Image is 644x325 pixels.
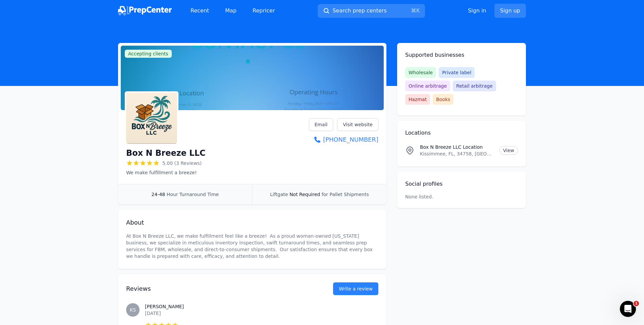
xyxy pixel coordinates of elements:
span: Online arbitrage [405,81,450,91]
h1: Box N Breeze LLC [126,148,206,158]
h2: Supported businesses [405,51,518,59]
iframe: Intercom live chat [620,301,636,317]
span: 5.00 (3 Reviews) [162,160,202,167]
span: Search prep centers [332,7,386,15]
span: Wholesale [405,67,436,78]
a: Map [220,4,242,17]
p: Box N Breeze LLC Location [420,144,494,150]
h3: [PERSON_NAME] [145,303,378,310]
a: Sign up [494,4,526,18]
span: 1 [634,301,639,306]
button: Search prep centers⌘K [318,4,425,18]
span: Liftgate [270,192,288,197]
span: Accepting clients [125,50,172,58]
span: Hazmat [405,94,430,105]
span: Retail arbitrage [453,81,496,91]
span: for Pallet Shipments [322,192,369,197]
h2: About [126,218,378,227]
img: PrepCenter [118,6,172,15]
h2: Social profiles [405,180,518,188]
a: View [499,146,518,155]
kbd: ⌘ [411,7,416,14]
h2: Reviews [126,284,312,293]
span: Books [433,94,453,105]
h2: Locations [405,129,518,137]
a: Write a review [333,282,378,295]
span: Hour Turnaround Time [167,192,219,197]
p: At Box N Breeze LLC, we make fulfillment feel like a breeze! As a proud woman-owned [US_STATE] bu... [126,233,378,260]
a: Recent [185,4,214,17]
span: 24-48 [152,192,165,197]
span: Private label [439,67,475,78]
p: None listed. [405,193,433,200]
a: Sign in [468,7,486,15]
img: Box N Breeze LLC [126,93,177,144]
span: Not Required [289,192,320,197]
p: We make fulfillment a breeze! [126,169,206,176]
span: KS [130,308,136,312]
a: [PHONE_NUMBER] [309,135,378,144]
a: Visit website [337,118,378,131]
a: Email [309,118,333,131]
p: Kissimmee, FL, 34758, [GEOGRAPHIC_DATA] [420,150,494,157]
a: Repricer [247,4,280,17]
time: [DATE] [145,311,161,316]
kbd: K [416,7,420,14]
